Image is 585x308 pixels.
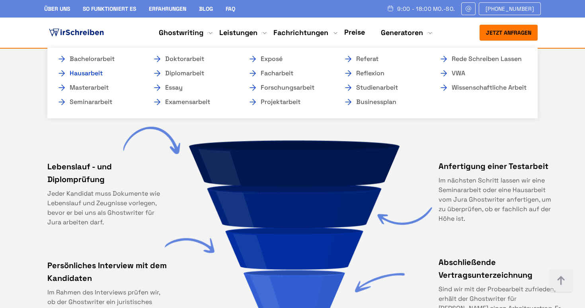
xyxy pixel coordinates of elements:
[343,69,423,78] a: Reflexion
[439,54,519,64] a: Rede schreiben lassen
[57,83,136,92] a: Masterarbeit
[479,2,541,15] a: [PHONE_NUMBER]
[57,54,136,64] a: Bachelorarbeit
[248,54,328,64] a: Exposé
[439,176,558,224] span: Im nächsten Schritt lassen wir eine Seminararbeit oder eine Hausarbeit vom Jura Ghostwriter anfer...
[83,5,136,12] a: So funktioniert es
[381,28,423,37] a: Generatoren
[152,97,232,107] a: Examensarbeit
[199,5,213,12] a: Blog
[387,5,394,12] img: Schedule
[219,28,257,37] a: Leistungen
[47,189,167,227] span: Jeder Kandidat muss Dokumente wie Lebenslauf und Zeugnisse vorlegen, bevor er bei uns als Ghostwr...
[149,5,186,12] a: Erfahrungen
[44,5,70,12] a: Über uns
[439,160,558,173] span: Anfertigung einer Testarbeit
[343,54,423,64] a: Referat
[57,97,136,107] a: Seminararbeit
[248,83,328,92] a: Forschungsarbeit
[152,83,232,92] a: Essay
[344,27,365,37] a: Preise
[47,259,167,284] span: Persönliches Interview mit dem Kandidaten
[47,160,167,186] span: Lebenslauf - und Diplomprüfung
[343,83,423,92] a: Studienarbeit
[152,69,232,78] a: Diplomarbeit
[439,83,519,92] a: Wissenschaftliche Arbeit
[549,269,573,293] img: button top
[57,69,136,78] a: Hausarbeit
[439,256,562,281] span: Abschließende Vertragsunterzeichnung
[47,27,105,39] img: logo ghostwriter-österreich
[159,28,203,37] a: Ghostwriting
[439,69,519,78] a: VWA
[343,97,423,107] a: Businessplan
[248,69,328,78] a: Facharbeit
[152,54,232,64] a: Doktorarbeit
[465,6,472,12] img: Email
[273,28,328,37] a: Fachrichtungen
[226,5,235,12] a: FAQ
[397,6,455,12] span: 9:00 - 18:00 Mo.-So.
[486,6,534,12] span: [PHONE_NUMBER]
[248,97,328,107] a: Projektarbeit
[480,25,538,41] button: Jetzt anfragen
